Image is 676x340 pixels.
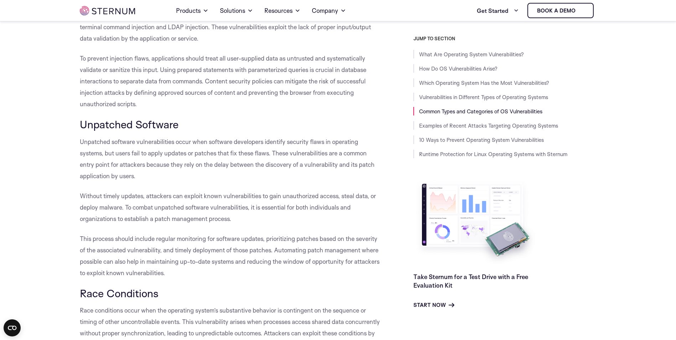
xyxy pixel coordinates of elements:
h3: JUMP TO SECTION [413,36,597,41]
a: Common Types and Categories of OS Vulnerabilities [419,108,542,115]
a: Vulnerabilities in Different Types of Operating Systems [419,94,548,101]
span: Unpatched Software [80,118,179,131]
a: 10 Ways to Prevent Operating System Vulnerabilities [419,136,544,143]
a: Runtime Protection for Linux Operating Systems with Sternum [419,151,567,158]
a: Solutions [220,1,253,21]
span: To prevent injection flaws, applications should treat all user-supplied data as untrusted and sys... [80,55,366,108]
span: Unpatched software vulnerabilities occur when software developers identify security flaws in oper... [80,138,375,180]
span: Without timely updates, attackers can exploit known vulnerabilities to gain unauthorized access, ... [80,192,376,222]
a: Examples of Recent Attacks Targeting Operating Systems [419,122,558,129]
a: What Are Operating System Vulnerabilities? [419,51,524,58]
img: sternum iot [80,6,135,15]
a: Book a demo [527,3,594,18]
a: Start Now [413,301,454,309]
a: Products [176,1,208,21]
a: Which Operating System Has the Most Vulnerabilities? [419,79,549,86]
button: Open CMP widget [4,319,21,336]
a: Company [312,1,346,21]
img: Take Sternum for a Test Drive with a Free Evaluation Kit [413,178,538,267]
span: This process should include regular monitoring for software updates, prioritizing patches based o... [80,235,380,277]
a: Get Started [477,4,519,18]
a: How Do OS Vulnerabilities Arise? [419,65,497,72]
a: Take Sternum for a Test Drive with a Free Evaluation Kit [413,273,528,289]
a: Resources [264,1,300,21]
span: Race Conditions [80,287,159,300]
img: sternum iot [578,8,584,14]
